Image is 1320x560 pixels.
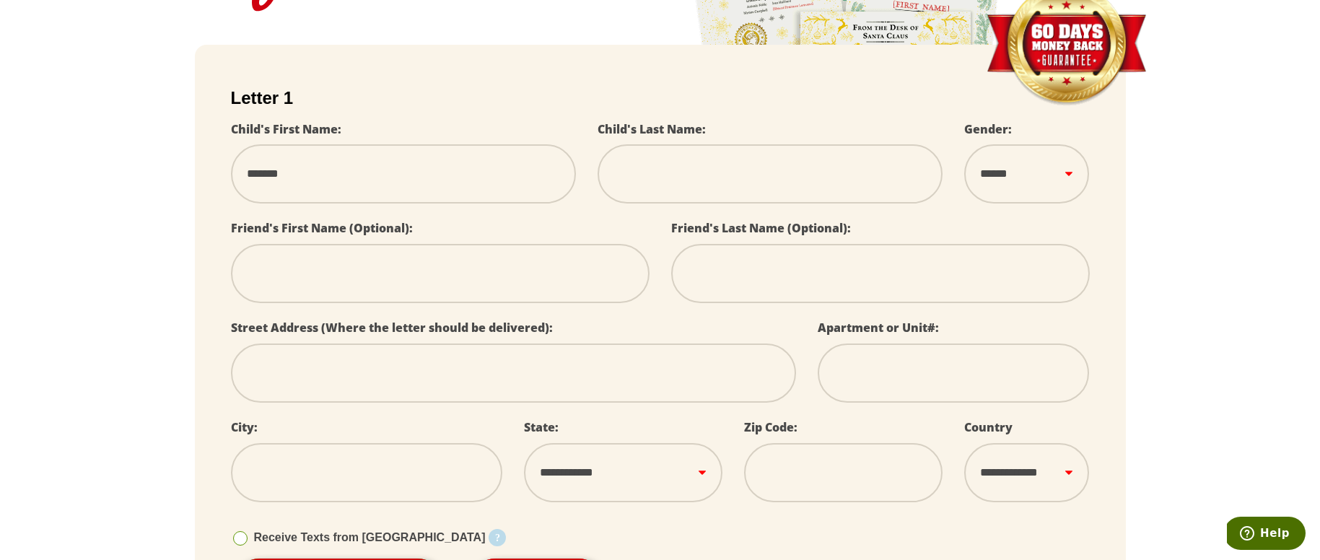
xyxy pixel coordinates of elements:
[231,220,413,236] label: Friend's First Name (Optional):
[231,88,1090,108] h2: Letter 1
[254,531,486,543] span: Receive Texts from [GEOGRAPHIC_DATA]
[231,320,553,336] label: Street Address (Where the letter should be delivered):
[744,419,797,435] label: Zip Code:
[818,320,939,336] label: Apartment or Unit#:
[231,419,258,435] label: City:
[964,121,1012,137] label: Gender:
[1227,517,1306,553] iframe: Opens a widget where you can find more information
[524,419,559,435] label: State:
[598,121,706,137] label: Child's Last Name:
[671,220,851,236] label: Friend's Last Name (Optional):
[964,419,1013,435] label: Country
[231,121,341,137] label: Child's First Name:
